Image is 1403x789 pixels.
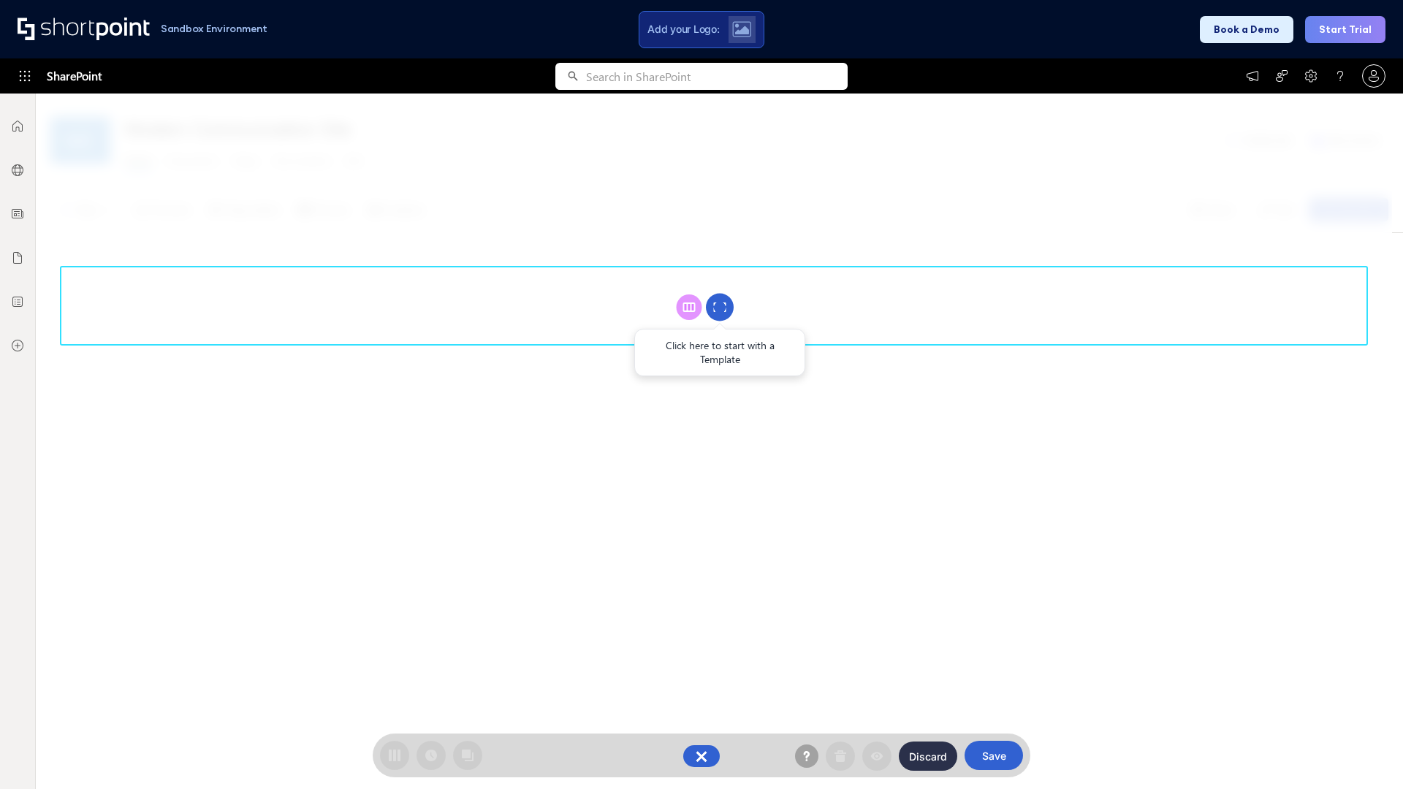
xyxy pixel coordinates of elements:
[1330,719,1403,789] iframe: Chat Widget
[965,741,1023,770] button: Save
[1200,16,1293,43] button: Book a Demo
[161,25,267,33] h1: Sandbox Environment
[899,742,957,771] button: Discard
[732,21,751,37] img: Upload logo
[647,23,719,36] span: Add your Logo:
[586,63,848,90] input: Search in SharePoint
[1305,16,1385,43] button: Start Trial
[47,58,102,94] span: SharePoint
